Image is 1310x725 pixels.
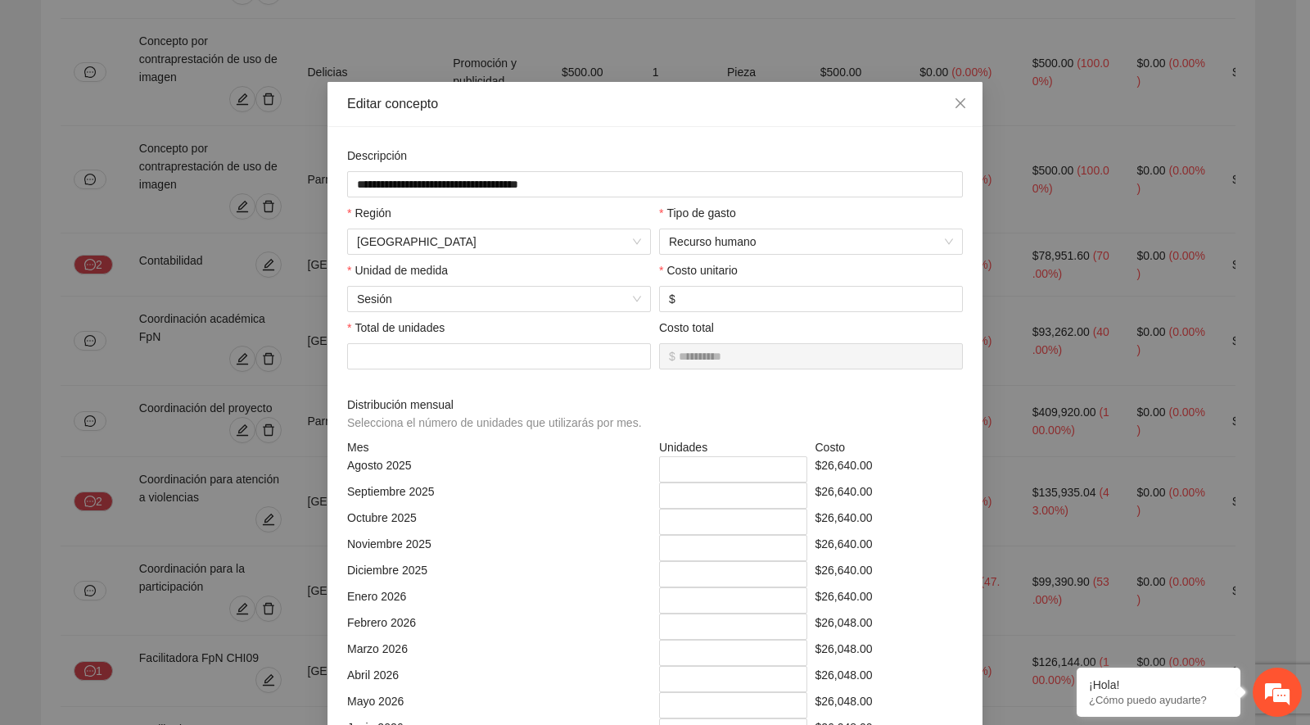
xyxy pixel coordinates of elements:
textarea: Escriba su mensaje y pulse “Intro” [8,447,312,505]
div: Abril 2026 [343,666,655,692]
div: $26,048.00 [811,614,968,640]
div: $26,048.00 [811,666,968,692]
div: $26,640.00 [811,509,968,535]
div: $26,640.00 [811,587,968,614]
div: $26,640.00 [811,456,968,483]
span: Chihuahua [357,229,641,254]
label: Región [347,204,391,222]
button: Close [938,82,982,126]
div: $26,640.00 [811,535,968,561]
span: $ [669,347,675,365]
span: Sesión [357,287,641,311]
div: Septiembre 2025 [343,483,655,509]
div: Febrero 2026 [343,614,655,640]
label: Tipo de gasto [659,204,736,222]
div: Agosto 2025 [343,456,655,483]
div: Noviembre 2025 [343,535,655,561]
div: $26,640.00 [811,483,968,509]
div: ¡Hola! [1089,678,1228,691]
span: close [954,97,967,110]
span: Selecciona el número de unidades que utilizarás por mes. [347,416,642,429]
div: Diciembre 2025 [343,561,655,587]
div: Chatee con nosotros ahora [85,84,275,105]
span: Recurso humano [669,229,953,254]
div: $26,640.00 [811,561,968,587]
div: Mes [343,438,655,456]
div: Unidades [655,438,811,456]
div: Editar concepto [347,95,963,113]
div: Costo [811,438,968,456]
p: ¿Cómo puedo ayudarte? [1089,694,1228,706]
div: Minimizar ventana de chat en vivo [269,8,308,48]
label: Descripción [347,147,407,165]
label: Unidad de medida [347,261,448,279]
label: Total de unidades [347,319,445,337]
span: $ [669,290,675,308]
div: Mayo 2026 [343,692,655,718]
div: $26,048.00 [811,640,968,666]
span: Distribución mensual [347,396,648,432]
label: Costo total [659,319,714,337]
label: Costo unitario [659,261,738,279]
div: Octubre 2025 [343,509,655,535]
div: Enero 2026 [343,587,655,614]
div: $26,048.00 [811,692,968,718]
span: Estamos en línea. [95,219,226,384]
div: Marzo 2026 [343,640,655,666]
